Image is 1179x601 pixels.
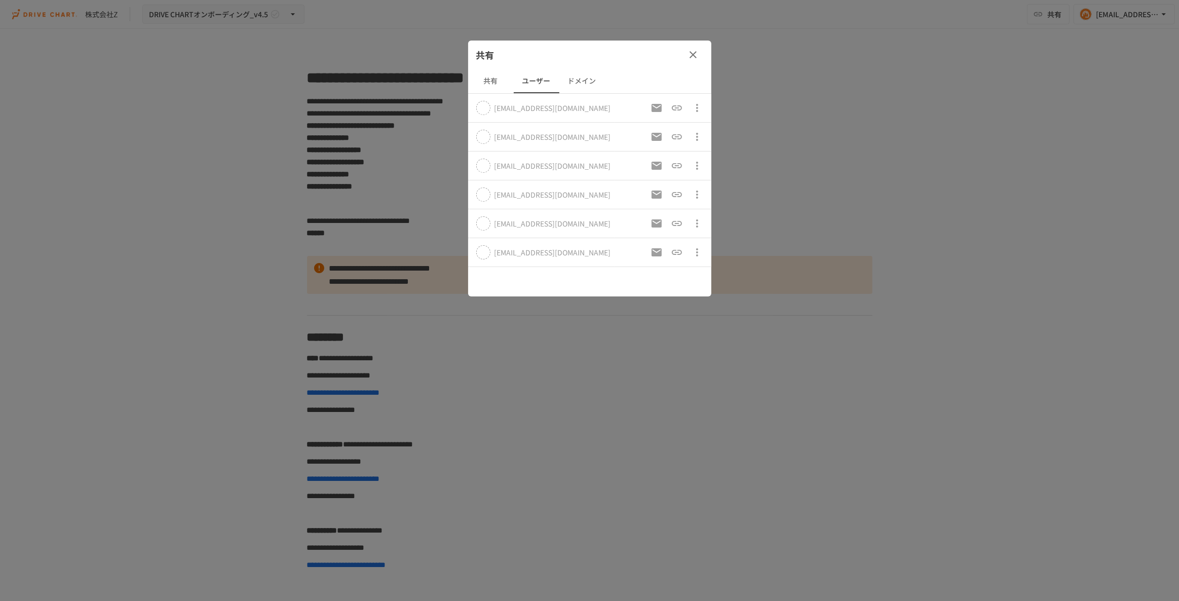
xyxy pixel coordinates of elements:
button: 招待メールの再送 [646,242,667,262]
button: 招待メールの再送 [646,213,667,234]
button: 招待メールの再送 [646,184,667,205]
div: このユーザーはまだログインしていません。 [495,190,611,200]
div: このユーザーはまだログインしていません。 [495,247,611,257]
div: このユーザーはまだログインしていません。 [495,218,611,229]
button: 共有 [468,69,514,93]
button: ドメイン [559,69,605,93]
div: 共有 [468,41,711,69]
button: 招待メールの再送 [646,98,667,118]
button: 招待URLをコピー（以前のものは破棄） [667,184,687,205]
div: このユーザーはまだログインしていません。 [495,103,611,113]
button: 招待URLをコピー（以前のものは破棄） [667,213,687,234]
button: 招待URLをコピー（以前のものは破棄） [667,127,687,147]
button: 招待URLをコピー（以前のものは破棄） [667,156,687,176]
button: 招待メールの再送 [646,127,667,147]
button: ユーザー [514,69,559,93]
div: このユーザーはまだログインしていません。 [495,132,611,142]
div: このユーザーはまだログインしていません。 [495,161,611,171]
button: 招待メールの再送 [646,156,667,176]
button: 招待URLをコピー（以前のものは破棄） [667,242,687,262]
button: 招待URLをコピー（以前のものは破棄） [667,98,687,118]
